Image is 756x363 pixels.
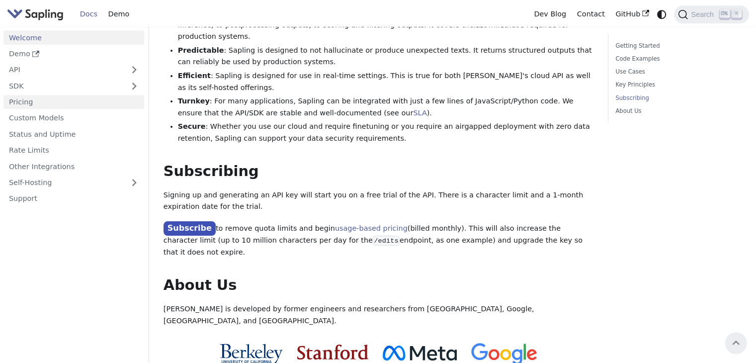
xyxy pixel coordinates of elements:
[3,95,144,109] a: Pricing
[178,70,594,94] li: : Sapling is designed for use in real-time settings. This is true for both [PERSON_NAME]'s cloud ...
[178,95,594,119] li: : For many applications, Sapling can be integrated with just a few lines of JavaScript/Python cod...
[3,79,124,93] a: SDK
[615,80,738,90] a: Key Principles
[3,159,144,174] a: Other Integrations
[124,63,144,77] button: Expand sidebar category 'API'
[7,7,67,21] a: Sapling.ai
[528,6,571,22] a: Dev Blog
[615,93,738,103] a: Subscribing
[178,46,224,54] strong: Predictable
[3,111,144,125] a: Custom Models
[124,79,144,93] button: Expand sidebar category 'SDK'
[164,189,593,213] p: Signing up and generating an API key will start you on a free trial of the API. There is a charac...
[610,6,654,22] a: GitHub
[164,221,216,236] a: Subscribe
[413,109,426,117] a: SLA
[383,346,457,361] img: Meta
[3,127,144,141] a: Status and Uptime
[3,191,144,206] a: Support
[164,222,593,259] p: to remove quota limits and begin (billed monthly). This will also increase the character limit (u...
[164,303,593,327] p: [PERSON_NAME] is developed by former engineers and researchers from [GEOGRAPHIC_DATA], Google, [G...
[674,5,749,23] button: Search (Ctrl+K)
[335,224,408,232] a: usage-based pricing
[3,63,124,77] a: API
[3,176,144,190] a: Self-Hosting
[178,122,206,130] strong: Secure
[297,345,368,360] img: Stanford
[7,7,64,21] img: Sapling.ai
[572,6,610,22] a: Contact
[725,332,747,354] button: Scroll back to top
[615,106,738,116] a: About Us
[178,72,211,80] strong: Efficient
[164,276,593,294] h2: About Us
[655,7,669,21] button: Switch between dark and light mode (currently system mode)
[615,41,738,51] a: Getting Started
[688,10,720,18] span: Search
[732,9,742,18] kbd: K
[3,143,144,158] a: Rate Limits
[474,21,504,29] em: last mile
[373,236,400,246] code: /edits
[615,67,738,77] a: Use Cases
[615,54,738,64] a: Code Examples
[178,97,210,105] strong: Turnkey
[3,30,144,45] a: Welcome
[164,163,593,181] h2: Subscribing
[3,47,144,61] a: Demo
[178,45,594,69] li: : Sapling is designed to not hallucinate or produce unexpected texts. It returns structured outpu...
[75,6,103,22] a: Docs
[103,6,135,22] a: Demo
[178,121,594,145] li: : Whether you use our cloud and require finetuning or you require an airgapped deployment with ze...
